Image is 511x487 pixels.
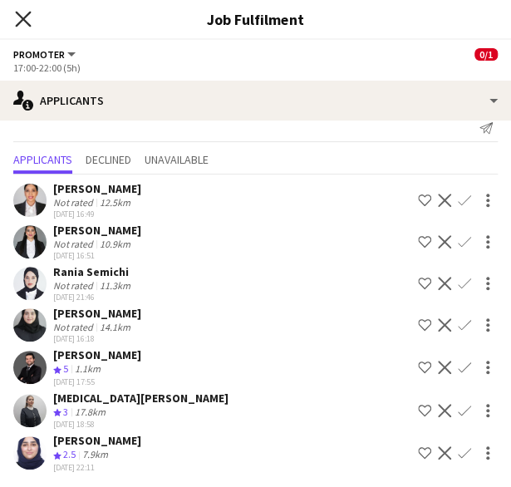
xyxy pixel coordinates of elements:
[96,196,134,209] div: 12.5km
[96,279,134,292] div: 11.3km
[53,433,141,448] div: [PERSON_NAME]
[71,362,104,376] div: 1.1km
[96,238,134,250] div: 10.9km
[53,306,141,321] div: [PERSON_NAME]
[13,48,65,61] span: Promoter
[53,419,228,430] div: [DATE] 18:58
[53,333,141,344] div: [DATE] 16:18
[63,406,68,418] span: 3
[53,223,141,238] div: [PERSON_NAME]
[145,154,209,165] span: Unavailable
[96,321,134,333] div: 14.1km
[53,238,96,250] div: Not rated
[53,292,134,303] div: [DATE] 21:46
[53,347,141,362] div: [PERSON_NAME]
[53,209,141,219] div: [DATE] 16:49
[53,391,228,406] div: [MEDICAL_DATA][PERSON_NAME]
[79,448,111,462] div: 7.9km
[53,196,96,209] div: Not rated
[13,48,78,61] button: Promoter
[53,264,134,279] div: Rania Semichi
[13,61,498,74] div: 17:00-22:00 (5h)
[53,181,141,196] div: [PERSON_NAME]
[474,48,498,61] span: 0/1
[53,376,141,387] div: [DATE] 17:55
[53,279,96,292] div: Not rated
[71,406,109,420] div: 17.8km
[63,448,76,460] span: 2.5
[63,362,68,375] span: 5
[53,462,141,473] div: [DATE] 22:11
[53,321,96,333] div: Not rated
[86,154,131,165] span: Declined
[13,154,72,165] span: Applicants
[53,250,141,261] div: [DATE] 16:51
